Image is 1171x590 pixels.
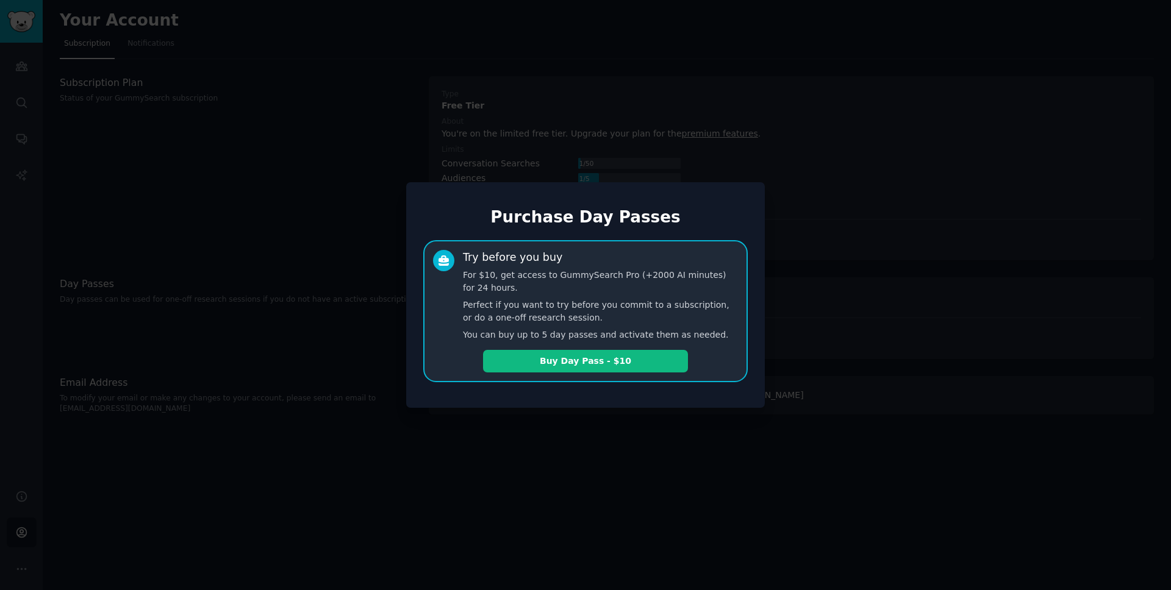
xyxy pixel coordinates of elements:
p: Perfect if you want to try before you commit to a subscription, or do a one-off research session. [463,299,738,324]
h1: Purchase Day Passes [423,208,748,227]
button: Buy Day Pass - $10 [483,350,688,372]
div: Try before you buy [463,250,562,265]
p: You can buy up to 5 day passes and activate them as needed. [463,329,738,341]
p: For $10, get access to GummySearch Pro (+2000 AI minutes) for 24 hours. [463,269,738,294]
